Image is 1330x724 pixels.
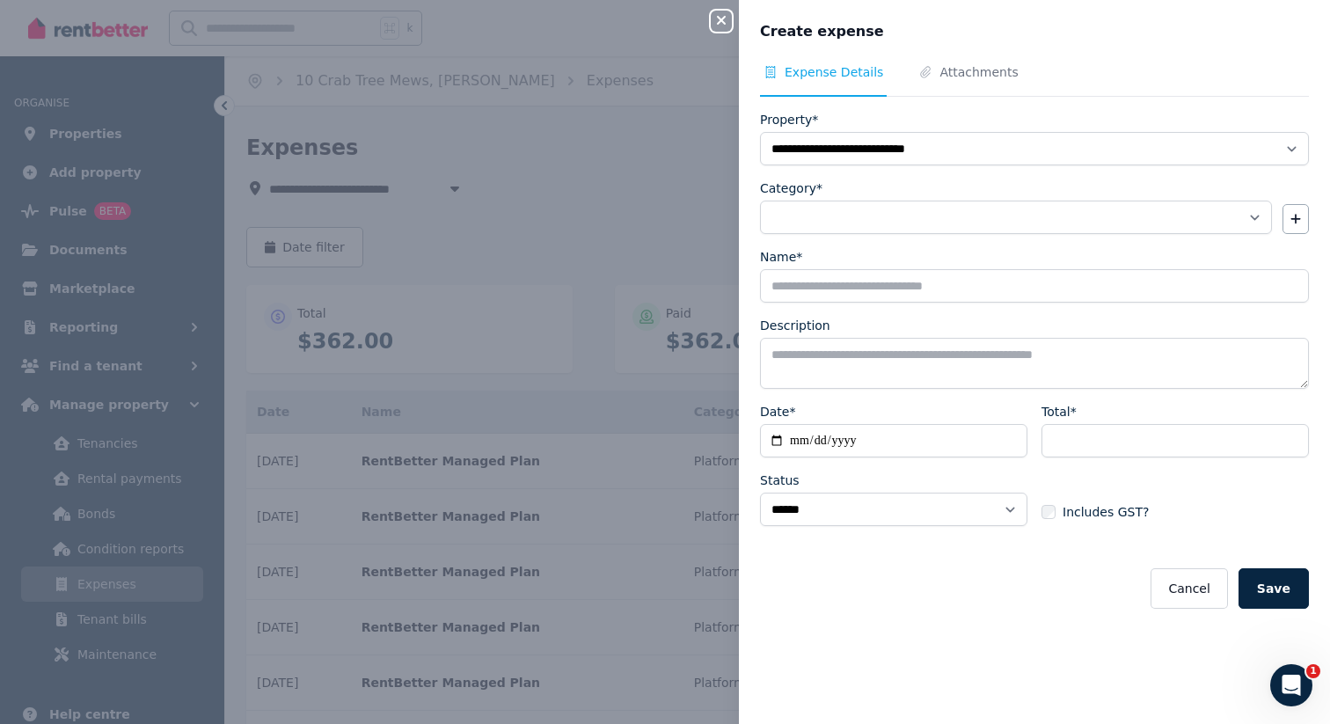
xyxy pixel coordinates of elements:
[1063,503,1149,521] span: Includes GST?
[1041,505,1056,519] input: Includes GST?
[760,63,1309,97] nav: Tabs
[939,63,1018,81] span: Attachments
[760,317,830,334] label: Description
[760,179,822,197] label: Category*
[785,63,883,81] span: Expense Details
[1239,568,1309,609] button: Save
[1306,664,1320,678] span: 1
[760,248,802,266] label: Name*
[1270,664,1312,706] iframe: Intercom live chat
[760,472,800,489] label: Status
[760,403,795,421] label: Date*
[1041,403,1077,421] label: Total*
[1151,568,1227,609] button: Cancel
[760,21,884,42] span: Create expense
[760,111,818,128] label: Property*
